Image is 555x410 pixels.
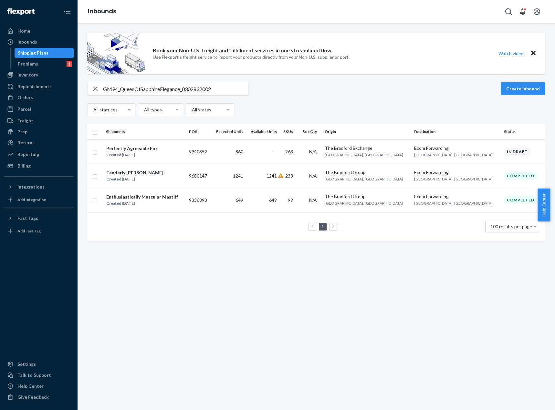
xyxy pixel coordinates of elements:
[17,394,49,400] div: Give Feedback
[17,94,33,101] div: Orders
[504,172,537,180] div: Completed
[153,47,332,54] p: Book your Non-U.S. freight and fulfillment services in one streamlined flow.
[106,169,163,176] div: Tenderly [PERSON_NAME]
[414,201,493,206] span: [GEOGRAPHIC_DATA], [GEOGRAPHIC_DATA]
[186,139,211,164] td: 9940352
[236,149,243,154] span: 860
[18,61,38,67] div: Problems
[309,149,317,154] span: N/A
[494,49,528,58] button: Watch video
[414,152,493,157] span: [GEOGRAPHIC_DATA], [GEOGRAPHIC_DATA]
[153,54,350,60] p: Use Flexport’s freight service to import your products directly from your Non-U.S. supplier or port.
[320,224,325,229] a: Page 1 is your current page
[88,8,116,15] a: Inbounds
[414,193,498,200] div: Ecom Forwarding
[17,361,36,367] div: Settings
[17,83,52,90] div: Replenishments
[17,118,33,124] div: Freight
[309,197,317,203] span: N/A
[4,392,74,402] button: Give Feedback
[106,152,158,158] div: Created [DATE]
[414,145,498,151] div: Ecom Forwarding
[17,163,31,169] div: Billing
[325,169,409,176] div: The Bradford Group
[322,124,412,139] th: Origin
[106,200,178,207] div: Created [DATE]
[516,5,529,18] button: Open notifications
[529,49,538,58] button: Close
[106,194,178,200] div: Enthusiastically Muscular Mastiff
[325,201,403,206] span: [GEOGRAPHIC_DATA], [GEOGRAPHIC_DATA]
[325,152,403,157] span: [GEOGRAPHIC_DATA], [GEOGRAPHIC_DATA]
[17,106,31,112] div: Parcel
[17,128,27,135] div: Prep
[279,124,298,139] th: SKUs
[4,213,74,223] button: Fast Tags
[233,173,243,179] span: 1241
[103,82,248,95] input: Search inbounds by name, destination, msku...
[17,215,38,221] div: Fast Tags
[7,8,35,15] img: Flexport logo
[186,124,211,139] th: PO#
[4,104,74,114] a: Parcel
[103,124,186,139] th: Shipments
[504,196,537,204] div: Completed
[191,107,192,113] input: All states
[61,5,74,18] button: Close Navigation
[414,177,493,181] span: [GEOGRAPHIC_DATA], [GEOGRAPHIC_DATA]
[309,173,317,179] span: N/A
[17,383,44,389] div: Help Center
[4,226,74,236] a: Add Fast Tag
[288,197,293,203] span: 99
[267,173,277,179] span: 1241
[17,228,41,234] div: Add Fast Tag
[298,124,322,139] th: Box Qty
[4,149,74,159] a: Reporting
[4,37,74,47] a: Inbounds
[4,138,74,148] a: Returns
[246,124,279,139] th: Available Units
[143,107,144,113] input: All types
[15,59,74,69] a: Problems1
[269,197,277,203] span: 649
[17,72,38,78] div: Inventory
[4,161,74,171] a: Billing
[501,82,545,95] button: Create inbound
[502,5,515,18] button: Open Search Box
[4,359,74,369] a: Settings
[325,177,403,181] span: [GEOGRAPHIC_DATA], [GEOGRAPHIC_DATA]
[17,184,45,190] div: Integrations
[17,28,30,34] div: Home
[15,48,74,58] a: Shipping Plans
[4,26,74,36] a: Home
[186,164,211,188] td: 9680147
[18,50,48,56] div: Shipping Plans
[4,116,74,126] a: Freight
[4,370,74,380] a: Talk to Support
[211,124,246,139] th: Expected Units
[490,224,532,229] span: 100 results per page
[501,124,545,139] th: Status
[504,148,531,156] div: In draft
[412,124,501,139] th: Destination
[106,145,158,152] div: Perfectly Agreeable Fox
[67,61,72,67] div: 1
[273,149,277,154] span: —
[17,197,46,202] div: Add Integration
[4,195,74,205] a: Add Integration
[4,381,74,391] a: Help Center
[4,182,74,192] button: Integrations
[285,173,293,179] span: 233
[186,188,211,212] td: 9336893
[106,176,163,182] div: Created [DATE]
[17,372,51,378] div: Talk to Support
[285,149,293,154] span: 263
[17,39,37,45] div: Inbounds
[325,193,409,200] div: The Bradford Group
[538,189,550,221] button: Help Center
[17,139,35,146] div: Returns
[530,5,543,18] button: Open account menu
[4,127,74,137] a: Prep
